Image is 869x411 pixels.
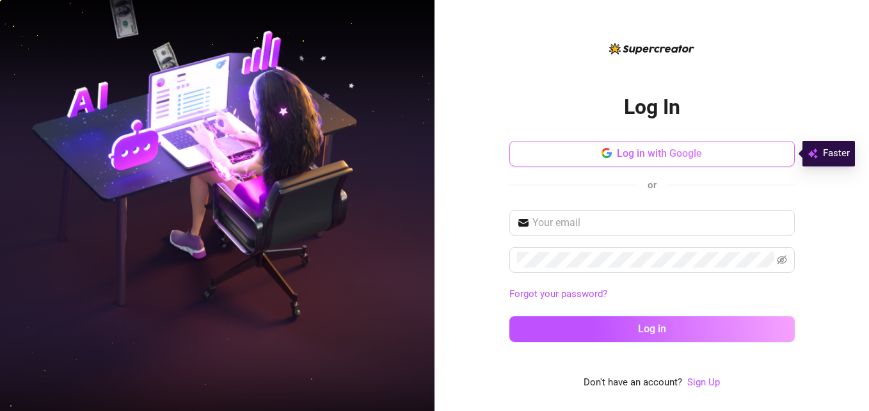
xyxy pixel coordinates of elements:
a: Forgot your password? [509,288,607,300]
h2: Log In [624,94,680,120]
img: logo-BBDzfeDw.svg [609,43,694,54]
span: Log in with Google [617,147,702,159]
button: Log in [509,316,795,342]
img: svg%3e [808,146,818,161]
button: Log in with Google [509,141,795,166]
a: Sign Up [687,376,720,388]
a: Sign Up [687,375,720,391]
span: eye-invisible [777,255,787,265]
input: Your email [532,215,787,230]
span: Faster [823,146,850,161]
span: Don't have an account? [584,375,682,391]
a: Forgot your password? [509,287,795,302]
span: Log in [638,323,666,335]
span: or [648,179,657,191]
